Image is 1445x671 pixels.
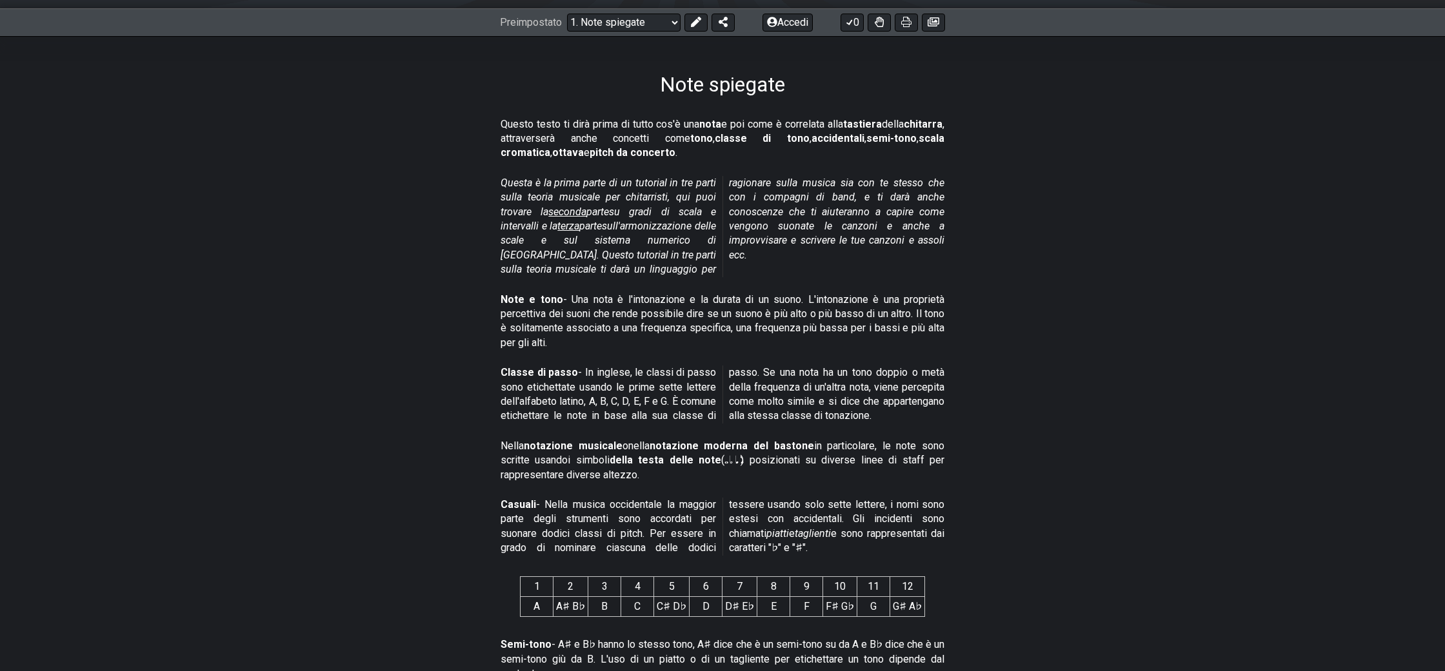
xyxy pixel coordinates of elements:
strong: Classe di passo [501,366,578,378]
em: Questa è la prima parte di un tutorial in tre parti sulla teoria musicale per chitarristi, qui pu... [501,177,944,275]
button: Condividi il preset [712,14,735,32]
td: D [690,597,722,617]
th: 5 [654,576,690,596]
th: 1 [521,576,553,596]
td: C♯ D♭ [654,597,690,617]
th: 8 [757,576,790,596]
strong: accidentali [812,132,864,144]
strong: notazione musicale [524,440,623,452]
td: F [790,597,823,617]
strong: Note e tono [501,293,563,306]
td: C [621,597,654,617]
th: 10 [823,576,857,596]
strong: semi-tono [866,132,917,144]
strong: tono [690,132,713,144]
th: 9 [790,576,823,596]
td: E [757,597,790,617]
strong: nota [699,118,721,130]
th: 3 [588,576,621,596]
th: 12 [890,576,925,596]
p: Nella o nella in particolare, le note sono scritte usando i simboli (𝅝 𝅗𝅥 𝅘𝅥 𝅘𝅮) posizionati su d... [501,439,944,482]
th: 6 [690,576,722,596]
th: 11 [857,576,890,596]
span: Preimpostato [500,16,562,28]
button: Modifica preset [684,14,708,32]
h1: Note spiegate [660,72,785,97]
button: Crea immagine [922,14,945,32]
td: A [521,597,553,617]
td: F♯ G♭ [823,597,857,617]
button: Attiva/disattiva destrezza per tutti i fretkit [868,14,891,32]
th: 4 [621,576,654,596]
strong: pitch da concerto [590,146,675,159]
p: - Nella musica occidentale la maggior parte degli strumenti sono accordati per suonare dodici cla... [501,498,944,556]
strong: della testa delle note [610,454,721,466]
td: G [857,597,890,617]
span: terza [557,220,579,232]
th: 7 [722,576,757,596]
button: Stampa [895,14,918,32]
th: 2 [553,576,588,596]
strong: classe di tono [715,132,810,144]
td: A♯ B♭ [553,597,588,617]
strong: chitarra [904,118,942,130]
em: taglienti [795,527,831,540]
strong: Casuali [501,498,536,511]
td: G♯ A♭ [890,597,925,617]
em: piatti [766,527,789,540]
p: Questo testo ti dirà prima di tutto cos'è una e poi come è correlata alla della , attraverserà an... [501,117,944,160]
strong: ottava [552,146,584,159]
button: Accedi [762,14,813,32]
td: B [588,597,621,617]
strong: notazione moderna del bastone [650,440,814,452]
p: - In inglese, le classi di passo sono etichettate usando le prime sette lettere dell'alfabeto lat... [501,365,944,423]
td: D♯ E♭ [722,597,757,617]
span: seconda [548,206,586,218]
strong: tastiera [843,118,882,130]
button: 0 [841,14,864,32]
p: - Una nota è l'intonazione e la durata di un suono. L'intonazione è una proprietà percettiva dei ... [501,293,944,351]
select: Preimpostato [567,14,681,32]
strong: Semi-tono [501,638,552,650]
